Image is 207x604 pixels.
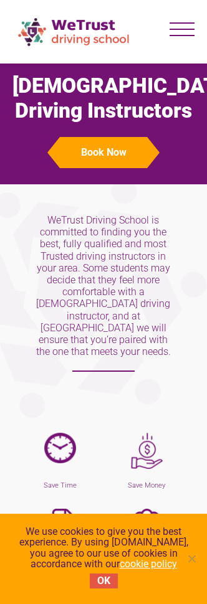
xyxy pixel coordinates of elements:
img: wetrust-ds-logo.png [12,12,137,51]
span: We use cookies to give you the best experience. By using [DOMAIN_NAME], you agree to our use of c... [12,526,195,570]
button: OK [90,573,118,588]
button: Book Now [60,137,147,168]
span: No [185,552,198,565]
h1: [DEMOGRAPHIC_DATA] Driving Instructors [12,73,195,123]
img: file-certificate-light.png [44,509,76,540]
h5: Save Money [105,481,188,490]
a: cookie policy [120,558,177,570]
a: Book Now [12,137,195,168]
p: WeTrust Driving School is committed to finding you the best, fully qualified and most Trusted dri... [34,214,173,372]
img: wall-clock.png [44,433,76,463]
img: badge-check-light.png [131,509,163,540]
img: save-money.png [131,433,163,469]
h5: Save Time [19,481,102,490]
